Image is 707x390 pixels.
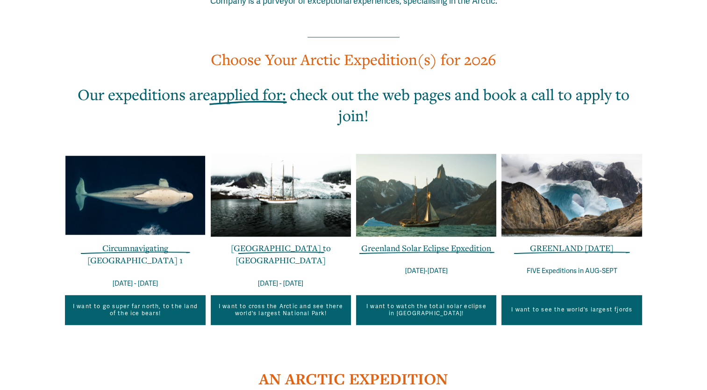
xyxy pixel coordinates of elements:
a: I want to cross the Arctic and see there world's largest National Park! [211,295,351,325]
span: applied for [210,84,282,104]
a: [GEOGRAPHIC_DATA] to [GEOGRAPHIC_DATA] [231,242,331,266]
span: Choose Your Arctic Expedition(s) for 2026 [211,49,496,69]
p: [DATE]-[DATE] [356,265,496,277]
a: Greenland Solar Eclipse Epxedition [361,242,491,253]
p: [DATE] - [DATE] [211,278,351,290]
p: [DATE] - [DATE] [65,278,205,290]
p: FIVE Expeditions in AUG-SEPT [501,265,642,277]
a: I want to see the world's largest fjords [501,295,642,325]
a: GREENLAND [DATE] [530,242,614,253]
h2: Our expeditions are : check out the web pages and book a call to apply to join! [65,84,642,126]
a: Circumnavigating [GEOGRAPHIC_DATA] 1 [87,242,183,266]
a: I want to go super far north, to the land of the ice bears! [65,295,205,325]
a: I want to watch the total solar eclipse in [GEOGRAPHIC_DATA]! [356,295,496,325]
